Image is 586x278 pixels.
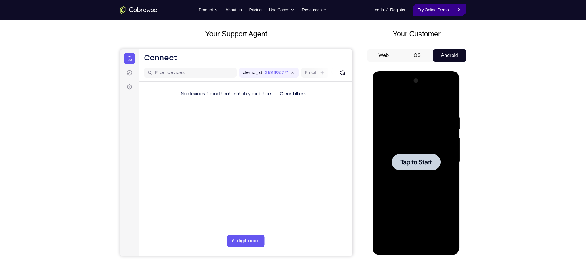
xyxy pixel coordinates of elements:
[367,28,466,39] h2: Your Customer
[28,88,59,94] span: Tap to Start
[400,49,433,62] button: iOS
[390,4,405,16] a: Register
[226,4,242,16] a: About us
[433,49,466,62] button: Android
[367,49,400,62] button: Web
[373,4,384,16] a: Log In
[120,6,157,14] a: Go to the home page
[249,4,261,16] a: Pricing
[120,28,352,39] h2: Your Support Agent
[19,83,68,99] button: Tap to Start
[120,49,352,256] iframe: Agent
[199,4,218,16] button: Product
[302,4,327,16] button: Resources
[386,6,388,14] span: /
[269,4,294,16] button: Use Cases
[413,4,466,16] a: Try Online Demo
